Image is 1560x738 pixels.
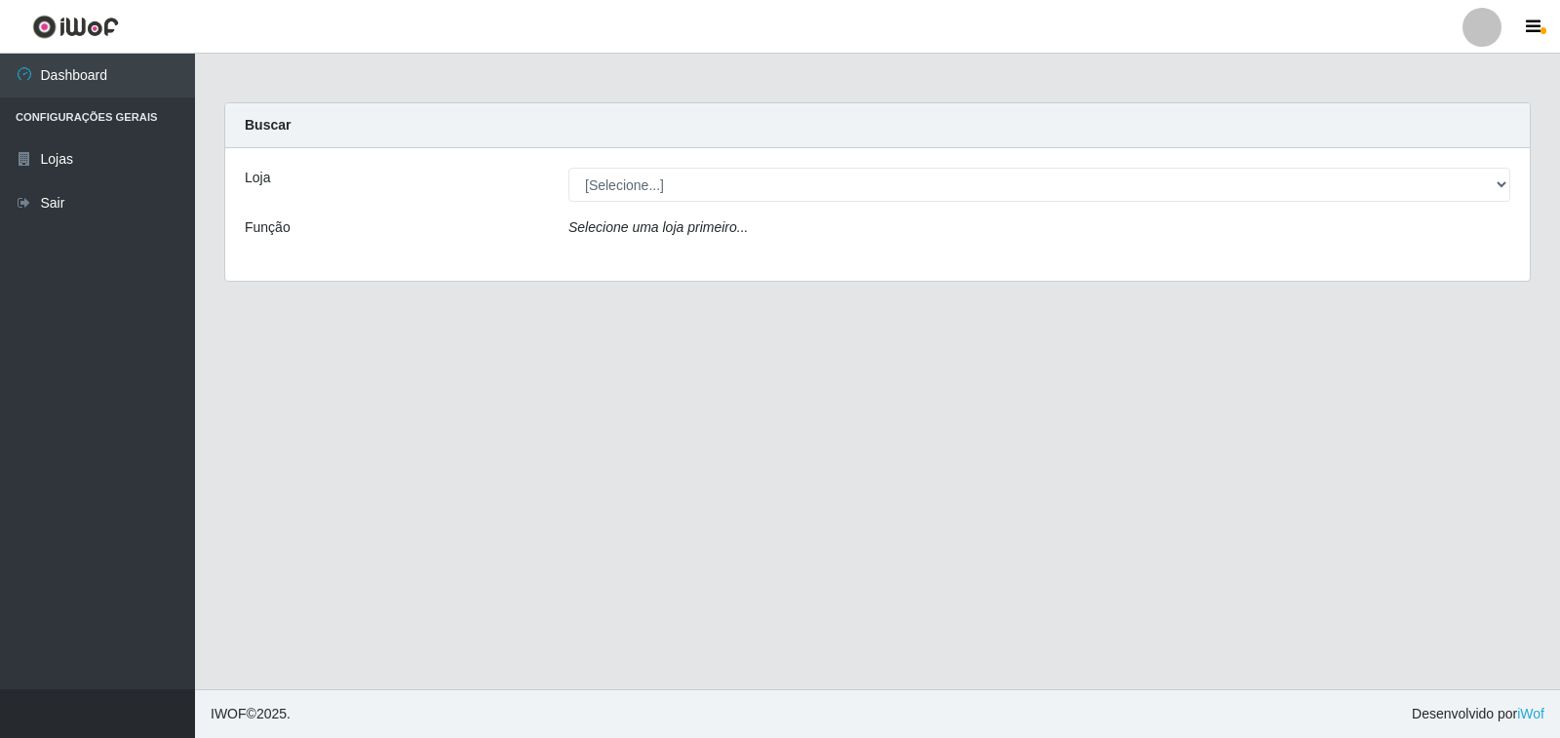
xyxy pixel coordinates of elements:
[211,706,247,721] span: IWOF
[245,168,270,188] label: Loja
[211,704,291,724] span: © 2025 .
[568,219,748,235] i: Selecione uma loja primeiro...
[1517,706,1544,721] a: iWof
[245,117,291,133] strong: Buscar
[32,15,119,39] img: CoreUI Logo
[1412,704,1544,724] span: Desenvolvido por
[245,217,291,238] label: Função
